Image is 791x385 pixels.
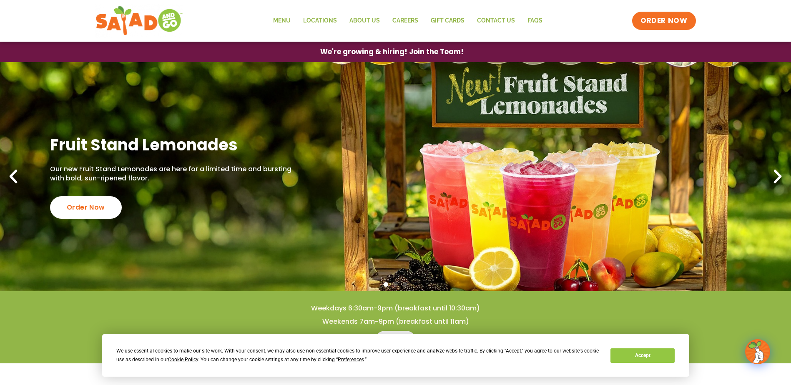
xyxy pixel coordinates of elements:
span: Go to slide 2 [393,282,398,287]
span: We're growing & hiring! Join the Team! [320,48,464,55]
h2: Fruit Stand Lemonades [50,135,294,155]
img: wpChatIcon [746,340,769,363]
h4: Weekends 7am-9pm (breakfast until 11am) [17,317,774,326]
span: Go to slide 1 [384,282,388,287]
button: Accept [610,348,675,363]
span: Cookie Policy [168,357,198,362]
a: Menu [267,11,297,30]
a: Menu [375,331,416,351]
div: Next slide [768,167,787,186]
a: Contact Us [471,11,521,30]
h4: Weekdays 6:30am-9pm (breakfast until 10:30am) [17,304,774,313]
a: FAQs [521,11,549,30]
span: ORDER NOW [640,16,687,26]
p: Our new Fruit Stand Lemonades are here for a limited time and bursting with bold, sun-ripened fla... [50,165,294,183]
div: Order Now [50,196,122,219]
div: Previous slide [4,167,23,186]
span: Preferences [338,357,364,362]
span: Go to slide 3 [403,282,407,287]
nav: Menu [267,11,549,30]
a: About Us [343,11,386,30]
a: We're growing & hiring! Join the Team! [308,42,476,62]
div: We use essential cookies to make our site work. With your consent, we may also use non-essential ... [116,347,600,364]
a: ORDER NOW [632,12,696,30]
div: Cookie Consent Prompt [102,334,689,377]
a: Locations [297,11,343,30]
a: Careers [386,11,424,30]
a: GIFT CARDS [424,11,471,30]
img: new-SAG-logo-768×292 [95,4,183,37]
